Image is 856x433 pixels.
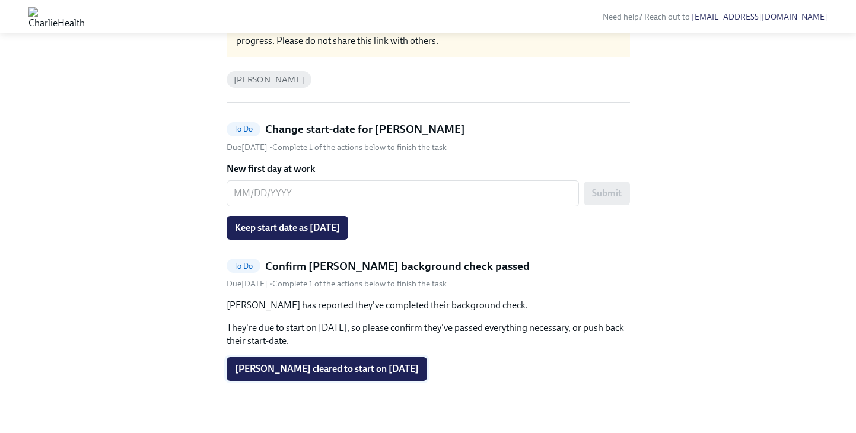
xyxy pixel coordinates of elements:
[28,7,85,26] img: CharlieHealth
[603,12,828,22] span: Need help? Reach out to
[265,122,465,137] h5: Change start-date for [PERSON_NAME]
[227,125,260,133] span: To Do
[227,278,447,289] div: • Complete 1 of the actions below to finish the task
[227,259,630,290] a: To DoConfirm [PERSON_NAME] background check passedDue[DATE] •Complete 1 of the actions below to f...
[227,357,427,381] button: [PERSON_NAME] cleared to start on [DATE]
[265,259,530,274] h5: Confirm [PERSON_NAME] background check passed
[227,216,348,240] button: Keep start date as [DATE]
[692,12,828,22] a: [EMAIL_ADDRESS][DOMAIN_NAME]
[227,321,630,348] p: They're due to start on [DATE], so please confirm they've passed everything necessary, or push ba...
[227,142,447,153] div: • Complete 1 of the actions below to finish the task
[227,279,269,289] span: Thursday, September 11th 2025, 10:00 am
[227,142,269,152] span: Thursday, September 11th 2025, 10:00 am
[227,122,630,153] a: To DoChange start-date for [PERSON_NAME]Due[DATE] •Complete 1 of the actions below to finish the ...
[227,75,312,84] span: [PERSON_NAME]
[235,363,419,375] span: [PERSON_NAME] cleared to start on [DATE]
[235,222,340,234] span: Keep start date as [DATE]
[227,299,630,312] p: [PERSON_NAME] has reported they've completed their background check.
[227,163,630,176] label: New first day at work
[227,262,260,270] span: To Do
